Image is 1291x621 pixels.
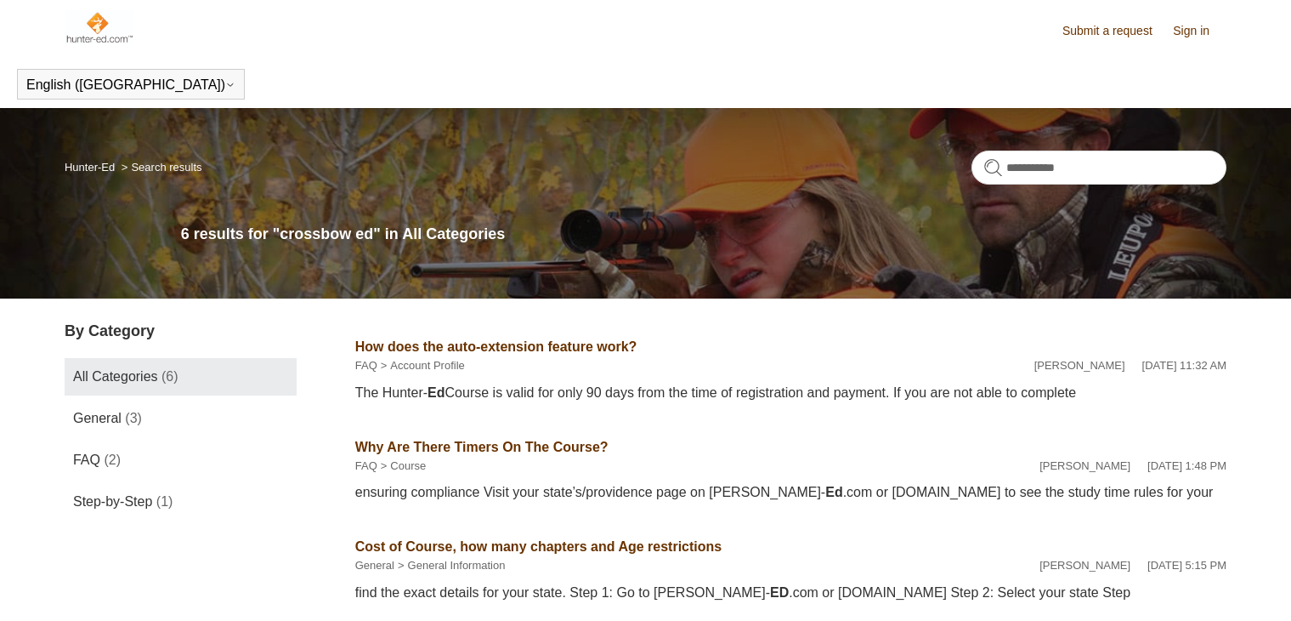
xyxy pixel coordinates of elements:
[65,161,115,174] a: Hunter-Ed
[355,482,1226,503] div: ensuring compliance Visit your state’s/providence page on [PERSON_NAME]- .com or [DOMAIN_NAME] to...
[355,459,377,472] a: FAQ
[355,357,377,374] li: FAQ
[118,161,202,174] li: Search results
[73,494,152,509] span: Step-by-Step
[1147,459,1226,472] time: 02/02/2024, 13:48
[1034,357,1125,374] li: [PERSON_NAME]
[1142,359,1226,372] time: 07/28/2022, 11:32
[1147,559,1226,572] time: 02/12/2024, 17:15
[73,369,158,384] span: All Categories
[355,557,394,574] li: General
[390,459,426,472] a: Course
[65,358,297,396] a: All Categories (6)
[825,485,842,499] em: Ed
[355,559,394,572] a: General
[355,359,377,372] a: FAQ
[408,559,506,572] a: General Information
[125,411,142,425] span: (3)
[355,339,637,354] a: How does the auto-extension feature work?
[390,359,464,372] a: Account Profile
[770,585,789,600] em: ED
[156,494,173,509] span: (1)
[355,583,1226,603] div: find the exact details for your state. Step 1: Go to [PERSON_NAME]- .com or [DOMAIN_NAME] Step 2:...
[377,357,465,374] li: Account Profile
[355,440,609,454] a: Why Are There Timers On The Course?
[377,458,427,475] li: Course
[355,383,1226,403] div: The Hunter- Course is valid for only 90 days from the time of registration and payment. If you ar...
[65,442,297,479] a: FAQ (2)
[161,369,178,384] span: (6)
[394,557,506,574] li: General Information
[971,151,1226,185] input: Search
[73,453,100,467] span: FAQ
[26,77,235,93] button: English ([GEOGRAPHIC_DATA])
[65,400,297,437] a: General (3)
[1062,22,1169,40] a: Submit a request
[181,223,1226,246] h1: 6 results for "crossbow ed" in All Categories
[73,411,122,425] span: General
[1039,557,1130,574] li: [PERSON_NAME]
[65,10,133,44] img: Hunter-Ed Help Center home page
[428,385,444,400] em: Ed
[65,483,297,521] a: Step-by-Step (1)
[355,458,377,475] li: FAQ
[1039,458,1130,475] li: [PERSON_NAME]
[1181,564,1279,608] div: Chat Support
[65,320,297,343] h3: By Category
[355,539,722,554] a: Cost of Course, how many chapters and Age restrictions
[104,453,121,467] span: (2)
[1173,22,1226,40] a: Sign in
[65,161,118,174] li: Hunter-Ed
